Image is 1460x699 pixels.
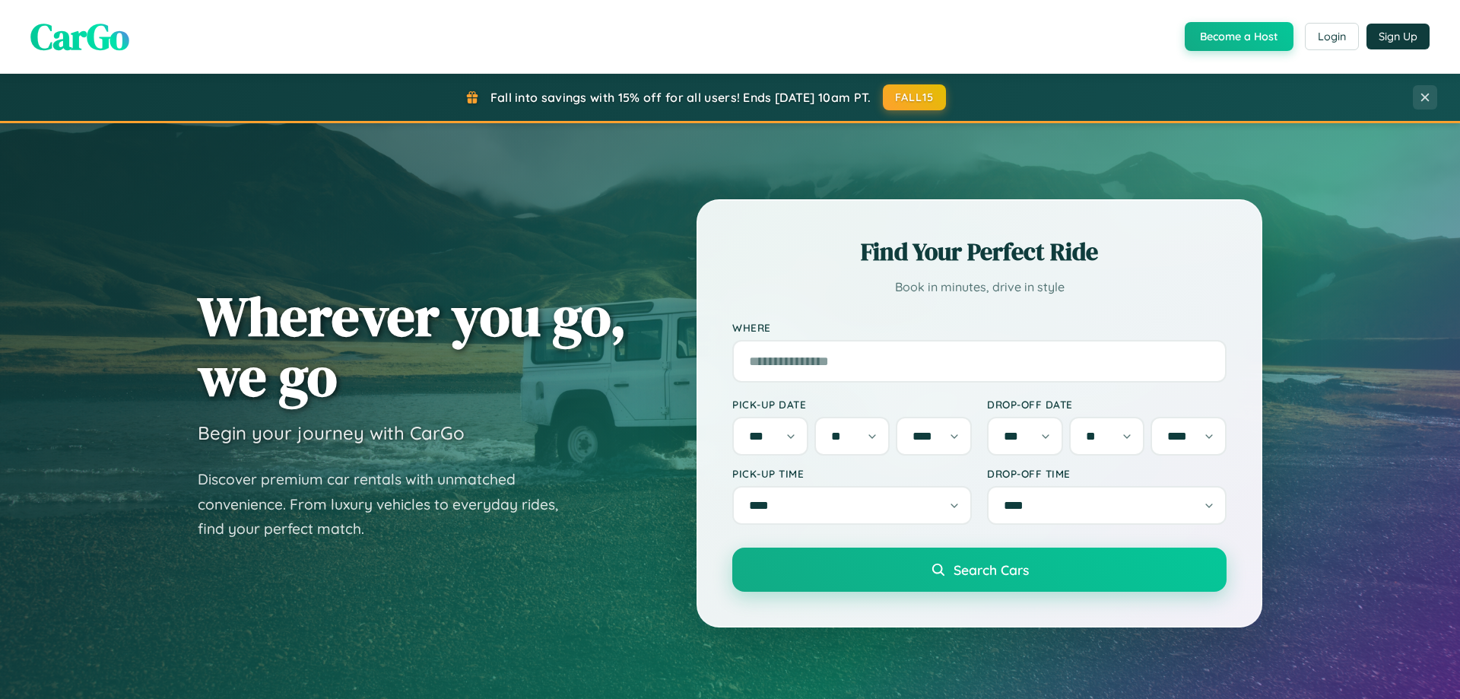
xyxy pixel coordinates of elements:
span: CarGo [30,11,129,62]
label: Drop-off Date [987,398,1227,411]
p: Book in minutes, drive in style [732,276,1227,298]
label: Drop-off Time [987,467,1227,480]
label: Where [732,321,1227,334]
span: Search Cars [954,561,1029,578]
button: Search Cars [732,548,1227,592]
button: FALL15 [883,84,947,110]
span: Fall into savings with 15% off for all users! Ends [DATE] 10am PT. [490,90,871,105]
button: Login [1305,23,1359,50]
label: Pick-up Time [732,467,972,480]
h2: Find Your Perfect Ride [732,235,1227,268]
h3: Begin your journey with CarGo [198,421,465,444]
p: Discover premium car rentals with unmatched convenience. From luxury vehicles to everyday rides, ... [198,467,578,542]
button: Become a Host [1185,22,1293,51]
label: Pick-up Date [732,398,972,411]
button: Sign Up [1366,24,1430,49]
h1: Wherever you go, we go [198,286,627,406]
